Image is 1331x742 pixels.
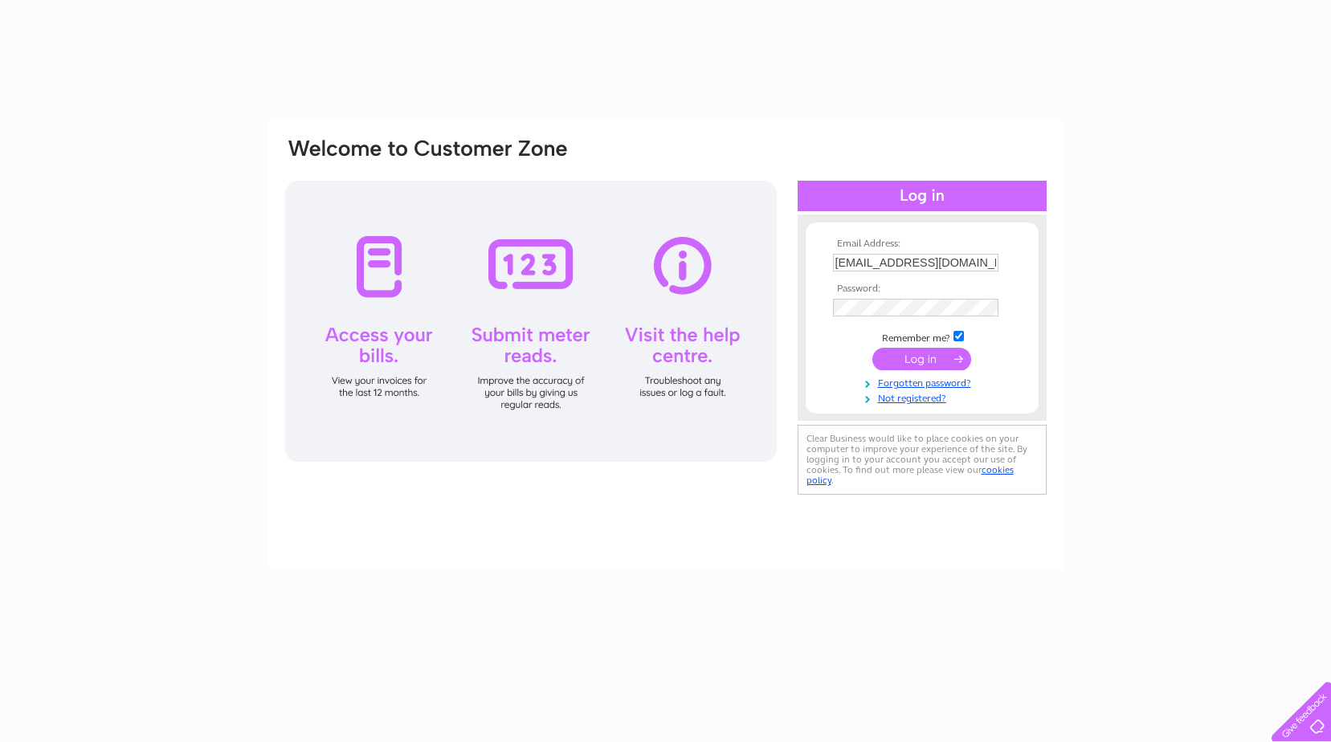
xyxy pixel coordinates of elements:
td: Remember me? [829,328,1015,344]
th: Password: [829,283,1015,295]
div: Clear Business would like to place cookies on your computer to improve your experience of the sit... [798,425,1047,495]
a: Not registered? [833,389,1015,405]
input: Submit [872,348,971,370]
th: Email Address: [829,238,1015,250]
a: cookies policy [806,464,1014,486]
a: Forgotten password? [833,374,1015,389]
